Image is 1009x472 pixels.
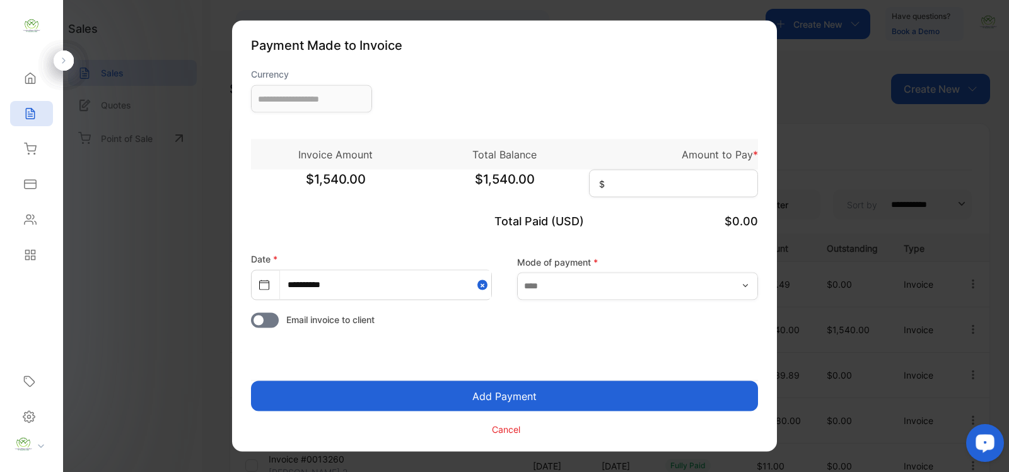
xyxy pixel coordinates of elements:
[251,381,758,411] button: Add Payment
[956,419,1009,472] iframe: LiveChat chat widget
[251,68,372,81] label: Currency
[420,213,589,230] p: Total Paid (USD)
[477,271,491,299] button: Close
[251,147,420,162] p: Invoice Amount
[420,147,589,162] p: Total Balance
[14,435,33,454] img: profile
[286,313,375,326] span: Email invoice to client
[251,170,420,201] span: $1,540.00
[492,422,520,435] p: Cancel
[251,36,758,55] p: Payment Made to Invoice
[599,177,605,191] span: $
[517,255,758,268] label: Mode of payment
[420,170,589,201] span: $1,540.00
[589,147,758,162] p: Amount to Pay
[251,254,277,264] label: Date
[22,16,41,35] img: logo
[725,215,758,228] span: $0.00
